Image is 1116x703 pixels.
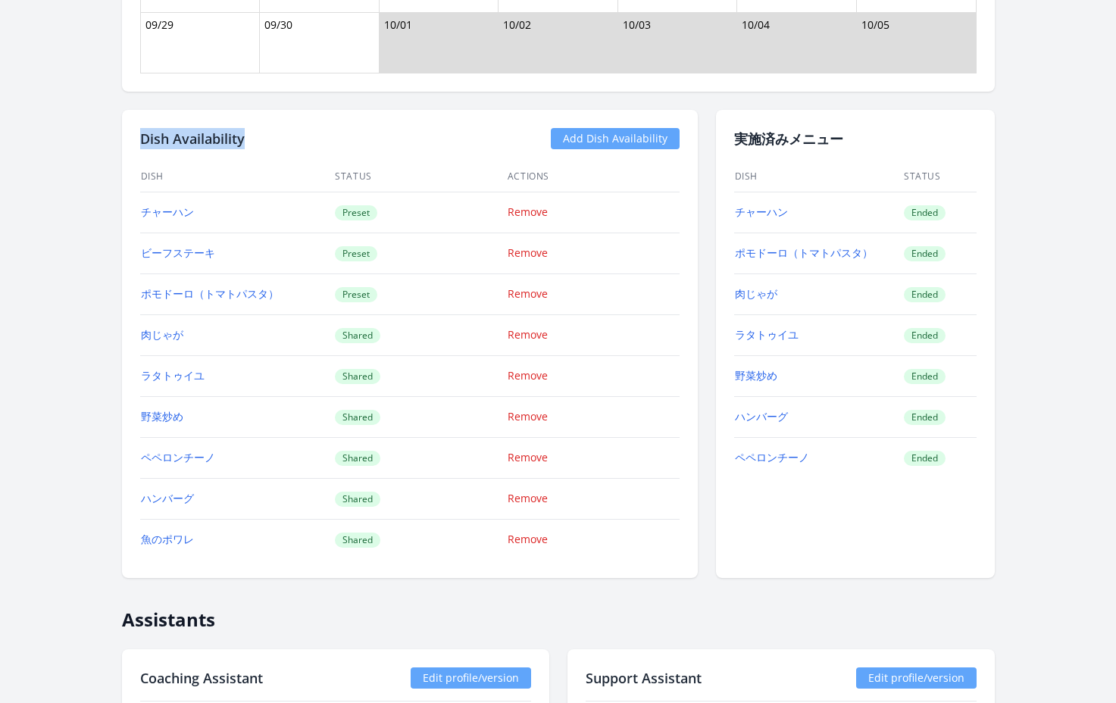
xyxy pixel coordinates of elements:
a: ペペロンチーノ [735,450,809,464]
h2: 実施済みメニュー [734,128,977,149]
a: ポモドーロ（トマトパスタ） [141,286,279,301]
span: Shared [335,328,380,343]
a: 野菜炒め [735,368,777,383]
a: Remove [508,491,548,505]
span: Preset [335,246,377,261]
span: Ended [904,369,946,384]
span: Ended [904,410,946,425]
th: Status [903,161,977,192]
td: 10/02 [499,12,618,73]
th: Dish [140,161,335,192]
span: Shared [335,369,380,384]
span: Ended [904,451,946,466]
h2: Coaching Assistant [140,667,263,689]
a: Edit profile/version [856,667,977,689]
td: 09/29 [140,12,260,73]
th: Actions [507,161,680,192]
td: 10/03 [617,12,737,73]
a: チャーハン [141,205,194,219]
a: Remove [508,532,548,546]
td: 10/01 [379,12,499,73]
span: Shared [335,410,380,425]
td: 10/04 [737,12,857,73]
a: 野菜炒め [141,409,183,423]
a: ハンバーグ [735,409,788,423]
a: Remove [508,368,548,383]
span: Ended [904,205,946,220]
a: 肉じゃが [735,286,777,301]
span: Ended [904,287,946,302]
a: Edit profile/version [411,667,531,689]
th: Dish [734,161,904,192]
a: Remove [508,450,548,464]
h2: Dish Availability [140,128,245,149]
a: Remove [508,205,548,219]
a: Remove [508,245,548,260]
a: Remove [508,286,548,301]
span: Ended [904,328,946,343]
a: ハンバーグ [141,491,194,505]
span: Preset [335,287,377,302]
a: 肉じゃが [141,327,183,342]
span: Ended [904,246,946,261]
a: ラタトゥイユ [735,327,799,342]
th: Status [334,161,507,192]
a: ビーフステーキ [141,245,215,260]
a: Add Dish Availability [551,128,680,149]
a: Remove [508,409,548,423]
a: ペペロンチーノ [141,450,215,464]
a: 魚のポワレ [141,532,194,546]
a: ポモドーロ（トマトパスタ） [735,245,873,260]
td: 09/30 [260,12,380,73]
a: ラタトゥイユ [141,368,205,383]
span: Shared [335,492,380,507]
h2: Support Assistant [586,667,702,689]
span: Shared [335,451,380,466]
h2: Assistants [122,596,995,631]
a: チャーハン [735,205,788,219]
span: Preset [335,205,377,220]
td: 10/05 [856,12,976,73]
a: Remove [508,327,548,342]
span: Shared [335,533,380,548]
